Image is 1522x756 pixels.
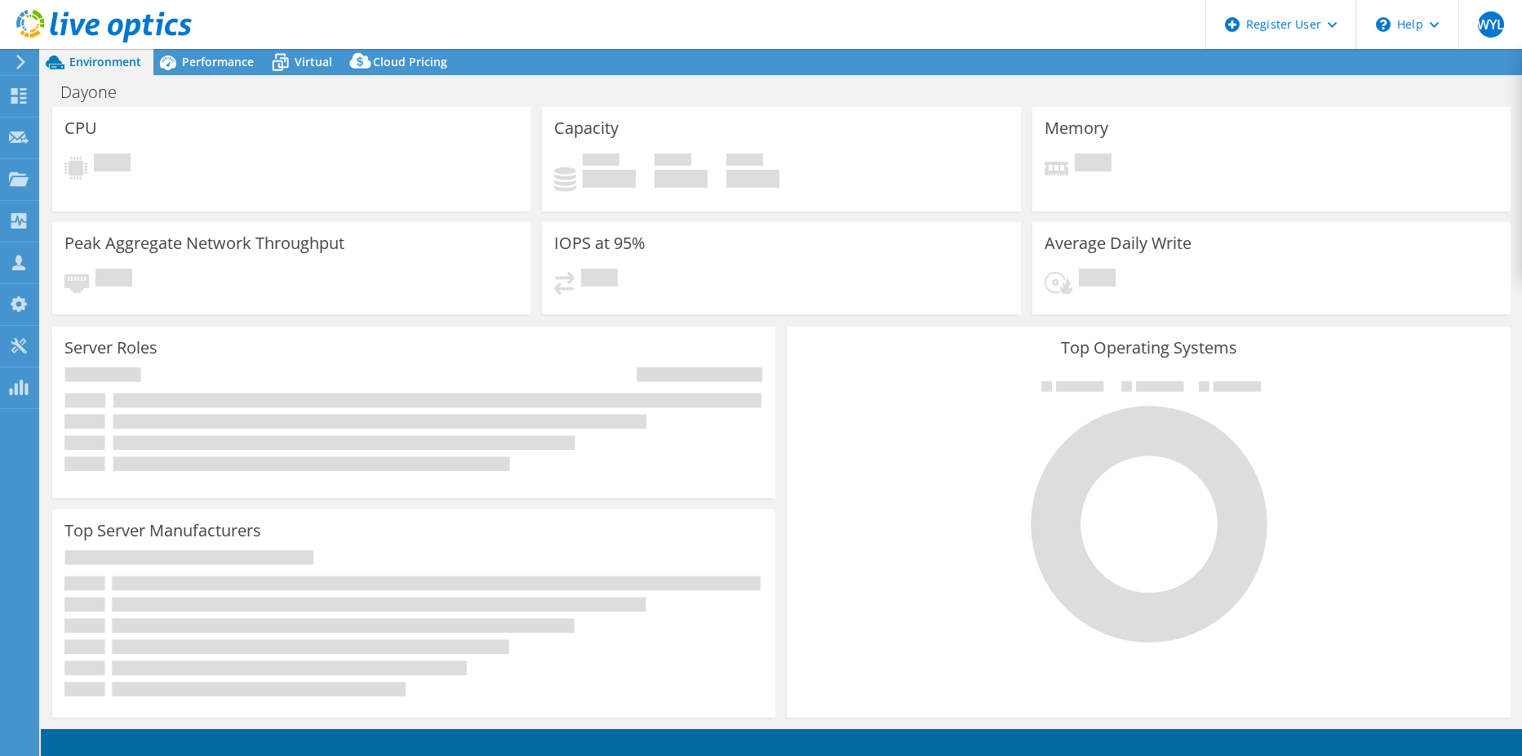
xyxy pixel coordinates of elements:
h3: Memory [1045,119,1108,137]
span: Virtual [295,54,332,69]
h3: Capacity [554,119,619,137]
h4: 0 GiB [726,170,779,188]
span: Used [583,153,619,170]
span: Total [726,153,763,170]
span: Environment [69,54,141,69]
span: Pending [94,153,131,176]
span: Pending [581,269,618,291]
h3: IOPS at 95% [554,234,646,252]
span: Pending [1075,153,1112,176]
svg: \n [1376,17,1391,32]
span: Free [655,153,691,170]
h3: Server Roles [64,339,158,357]
span: Performance [182,54,254,69]
h4: 0 GiB [583,170,636,188]
h3: Peak Aggregate Network Throughput [64,234,344,252]
h3: Top Server Manufacturers [64,522,261,540]
h3: Top Operating Systems [799,339,1498,357]
span: Pending [95,269,132,291]
span: Pending [1079,269,1116,291]
h4: 0 GiB [655,170,708,188]
span: WYL [1478,11,1504,38]
span: Cloud Pricing [373,54,447,69]
h1: Dayone [53,83,142,101]
h3: CPU [64,119,97,137]
h3: Average Daily Write [1045,234,1191,252]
